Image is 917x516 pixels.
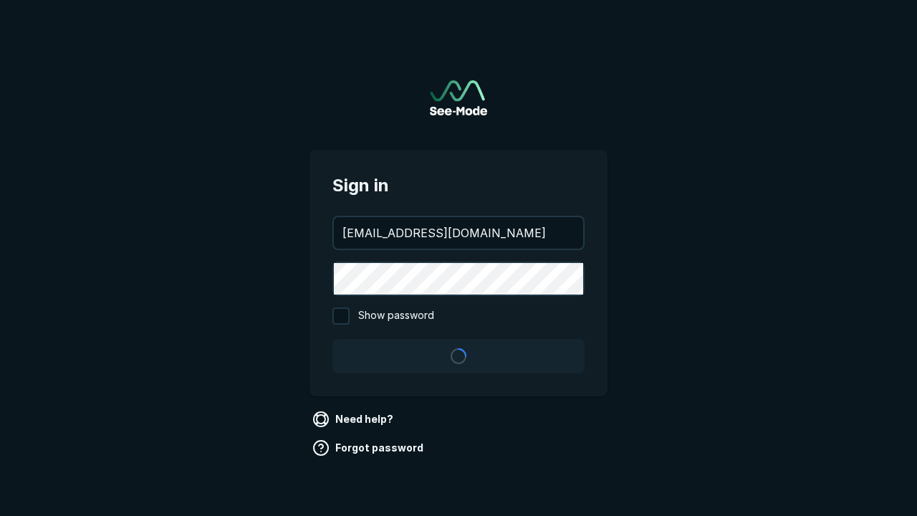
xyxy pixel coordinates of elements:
a: Forgot password [309,436,429,459]
a: Go to sign in [430,80,487,115]
a: Need help? [309,408,399,431]
span: Show password [358,307,434,325]
span: Sign in [332,173,585,199]
input: your@email.com [334,217,583,249]
img: See-Mode Logo [430,80,487,115]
